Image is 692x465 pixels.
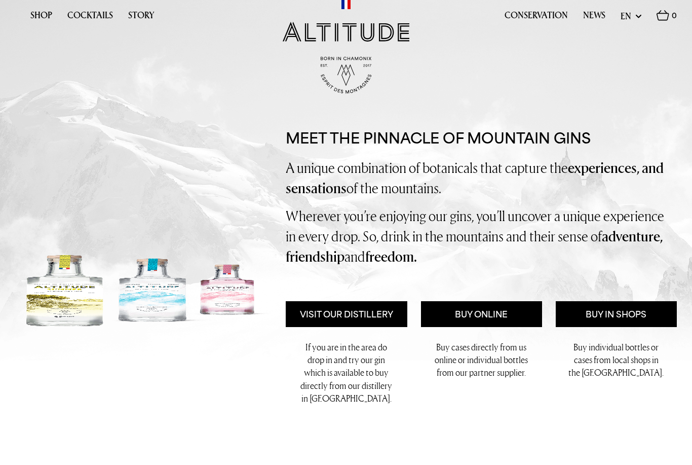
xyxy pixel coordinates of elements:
a: Story [128,10,155,26]
a: News [583,10,605,26]
a: Conservation [505,10,568,26]
p: Wherever you’re enjoying our gins, you’ll uncover a unique experience in every drop. So, drink in... [286,206,677,267]
strong: adventure, friendship [286,227,663,266]
p: Buy individual bottles or cases from local shops in the [GEOGRAPHIC_DATA]. [568,341,665,379]
a: Buy in Shops [556,301,677,327]
img: Altitude Gin [283,22,409,42]
h1: Meet the pinnacle of mountain gins [286,129,677,148]
a: Cocktails [67,10,113,26]
img: Basket [657,10,669,21]
a: Shop [30,10,52,26]
a: Buy Online [421,301,542,327]
img: Born in Chamonix - Est. 2017 - Espirit des Montagnes [321,57,371,94]
p: If you are in the area do drop in and try our gin which is available to buy directly from our dis... [298,341,395,405]
strong: freedom. [365,247,417,266]
a: 0 [657,10,677,26]
p: A unique combination of botanicals that capture the of the mountains. [286,158,677,198]
a: Visit Our Distillery [286,301,407,327]
strong: experiences, and sensations [286,158,664,198]
p: Buy cases directly from us online or individual bottles from our partner supplier. [433,341,530,379]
